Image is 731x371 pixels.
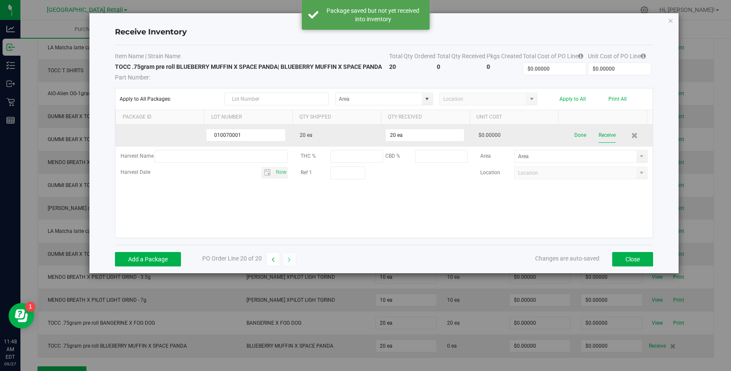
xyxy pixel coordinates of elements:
span: PO Order Line 20 of 20 [202,255,262,262]
input: NO DATA FOUND [515,150,636,162]
span: Set Current date [274,166,288,178]
input: Unit Cost [588,63,651,75]
div: Package saved but not yet received into inventory [323,6,423,23]
th: Item Name | Strain Name [115,52,389,62]
th: Lot Number [204,110,292,125]
button: Print All [608,96,627,102]
label: Location [480,169,514,177]
span: Part Number: [115,74,150,81]
th: Total Qty Received [437,52,487,62]
label: Area [480,152,514,160]
i: Specifying a total cost will update all package costs. [578,53,583,59]
iframe: Resource center [9,303,34,329]
input: Total Cost [523,63,586,75]
strong: 20 [389,63,396,70]
label: Harvest Name [120,152,155,160]
span: Changes are auto-saved [535,255,599,262]
strong: TOCC .75gram pre roll BLUEBERRY MUFFIN X SPACE PANDA | BLUEBERRY MUFFIN X SPACE PANDA [115,63,382,70]
th: Total Qty Ordered [389,52,437,62]
iframe: Resource center unread badge [25,302,35,312]
i: Specifying a total cost will update all package costs. [641,53,646,59]
label: Ref 1 [301,169,330,177]
strong: 0 [437,63,440,70]
th: Qty Received [381,110,470,125]
th: Pkgs Created [487,52,523,62]
button: Close [612,252,653,266]
label: THC % [301,152,330,160]
th: Unit Cost of PO Line [588,52,653,62]
button: Receive [599,128,616,143]
span: Apply to All Packages: [120,96,218,102]
td: $0.00000 [473,125,563,147]
strong: 0 [487,63,490,70]
h4: Receive Inventory [115,27,653,38]
button: Add a Package [115,252,181,266]
input: NO DATA FOUND [335,93,422,105]
input: Lot Number [206,129,285,142]
input: Qty Received [386,129,464,141]
span: Toggle calendar [261,167,274,178]
button: Done [574,128,586,143]
button: Apply to All [559,96,586,102]
th: Qty Shipped [292,110,381,125]
th: Package Id [115,110,204,125]
th: Total Cost of PO Line [523,52,588,62]
input: Lot Number [224,93,329,105]
span: select [274,167,288,178]
th: Unit Cost [470,110,558,125]
td: 20 ea [295,125,384,147]
label: CBD % [385,152,415,160]
label: Harvest Date [120,168,155,176]
button: Close modal [668,15,674,25]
